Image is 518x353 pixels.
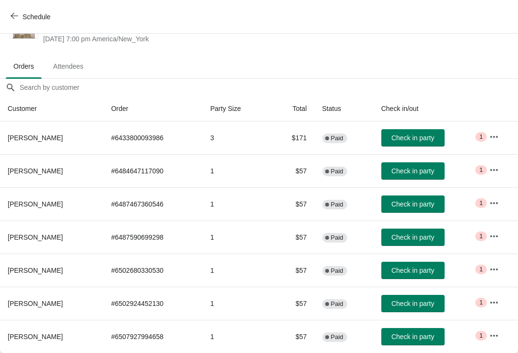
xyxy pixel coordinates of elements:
td: # 6433800093986 [104,122,203,154]
span: [PERSON_NAME] [8,233,63,241]
td: $57 [270,220,315,254]
span: 1 [479,332,483,340]
span: 1 [479,299,483,306]
span: 1 [479,266,483,273]
span: [PERSON_NAME] [8,134,63,142]
td: 1 [202,254,270,287]
td: 1 [202,287,270,320]
span: Paid [331,234,343,242]
span: Paid [331,267,343,275]
td: $57 [270,287,315,320]
td: $57 [270,154,315,187]
span: [PERSON_NAME] [8,167,63,175]
th: Check in/out [374,96,482,122]
span: [PERSON_NAME] [8,267,63,274]
span: Paid [331,300,343,308]
td: # 6487590699298 [104,220,203,254]
span: [PERSON_NAME] [8,333,63,341]
td: $57 [270,187,315,220]
td: 1 [202,154,270,187]
span: Check in party [391,134,434,142]
span: [PERSON_NAME] [8,300,63,307]
th: Order [104,96,203,122]
td: # 6502924452130 [104,287,203,320]
button: Check in party [381,328,445,345]
td: # 6507927994658 [104,320,203,353]
span: Check in party [391,167,434,175]
span: 1 [479,232,483,240]
button: Check in party [381,295,445,312]
button: Check in party [381,229,445,246]
button: Check in party [381,262,445,279]
span: Attendees [46,58,91,75]
span: Orders [6,58,42,75]
span: Check in party [391,200,434,208]
span: Check in party [391,300,434,307]
td: 3 [202,122,270,154]
button: Schedule [5,8,58,25]
th: Party Size [202,96,270,122]
td: $57 [270,320,315,353]
td: $57 [270,254,315,287]
span: Check in party [391,267,434,274]
span: [PERSON_NAME] [8,200,63,208]
span: 1 [479,133,483,141]
th: Total [270,96,315,122]
button: Check in party [381,162,445,180]
td: $171 [270,122,315,154]
td: # 6484647117090 [104,154,203,187]
input: Search by customer [19,79,518,96]
td: # 6487467360546 [104,187,203,220]
button: Check in party [381,195,445,213]
span: 1 [479,166,483,174]
span: Check in party [391,333,434,341]
span: Check in party [391,233,434,241]
button: Check in party [381,129,445,146]
td: # 6502680330530 [104,254,203,287]
span: Paid [331,333,343,341]
th: Status [315,96,374,122]
span: Schedule [23,13,50,21]
span: Paid [331,201,343,208]
td: 1 [202,320,270,353]
td: 1 [202,187,270,220]
span: Paid [331,168,343,175]
td: 1 [202,220,270,254]
span: 1 [479,199,483,207]
span: [DATE] 7:00 pm America/New_York [43,34,337,44]
span: Paid [331,134,343,142]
